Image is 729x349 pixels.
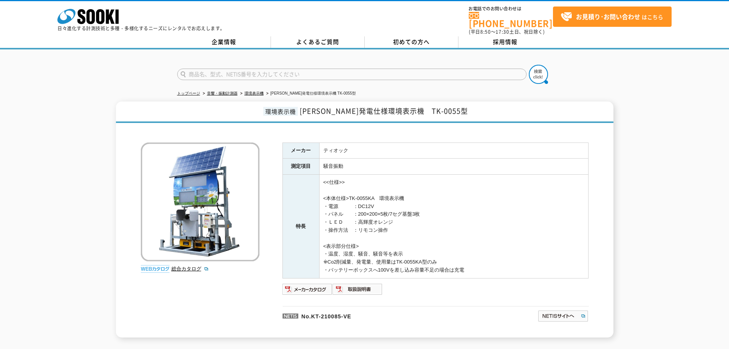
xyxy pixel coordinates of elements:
[529,65,548,84] img: btn_search.png
[265,90,356,98] li: [PERSON_NAME]発電仕様環境表示機 TK-0055型
[496,28,509,35] span: 17:30
[245,91,264,95] a: 環境表示機
[333,283,383,295] img: 取扱説明書
[319,143,588,159] td: ティオック
[263,107,298,116] span: 環境表示機
[480,28,491,35] span: 8:50
[141,265,170,273] img: webカタログ
[177,91,200,95] a: トップページ
[282,159,319,175] th: 測定項目
[300,106,468,116] span: [PERSON_NAME]発電仕様環境表示機 TK-0055型
[282,288,333,294] a: メーカーカタログ
[141,143,259,261] img: 太陽光発電仕様環境表示機 TK-0055型
[177,69,527,80] input: 商品名、型式、NETIS番号を入力してください
[469,28,545,35] span: (平日 ～ 土日、祝日除く)
[57,26,225,31] p: 日々進化する計測技術と多種・多様化するニーズにレンタルでお応えします。
[469,7,553,11] span: お電話でのお問い合わせは
[282,306,464,324] p: No.KT-210085-VE
[271,36,365,48] a: よくあるご質問
[319,159,588,175] td: 騒音振動
[458,36,552,48] a: 採用情報
[177,36,271,48] a: 企業情報
[393,38,430,46] span: 初めての方へ
[319,175,588,279] td: <<仕様>> <本体仕様>TK-0055KA 環境表示機 ・電源 ：DC12V ・パネル ：200×200×5枚/7セグ基盤3枚 ・ＬＥＤ ：高輝度オレンジ ・操作方法 ：リモコン操作 <表示部...
[553,7,672,27] a: お見積り･お問い合わせはこちら
[333,288,383,294] a: 取扱説明書
[469,12,553,28] a: [PHONE_NUMBER]
[576,12,640,21] strong: お見積り･お問い合わせ
[171,266,209,272] a: 総合カタログ
[282,175,319,279] th: 特長
[207,91,238,95] a: 音響・振動計測器
[561,11,663,23] span: はこちら
[282,283,333,295] img: メーカーカタログ
[365,36,458,48] a: 初めての方へ
[538,310,589,322] img: NETISサイトへ
[282,143,319,159] th: メーカー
